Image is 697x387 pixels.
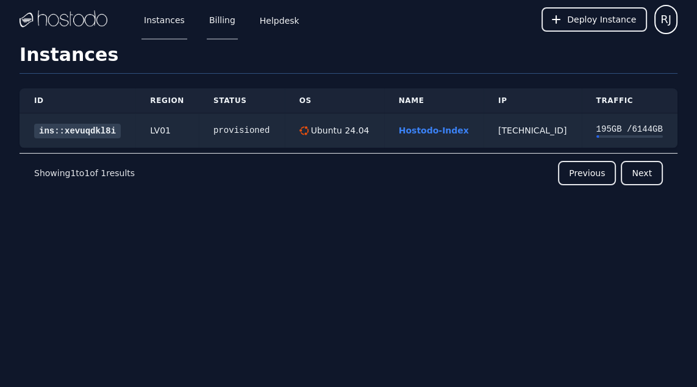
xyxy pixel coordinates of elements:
[542,7,647,32] button: Deploy Instance
[660,11,671,28] span: RJ
[309,124,370,137] div: Ubuntu 24.04
[84,168,90,178] span: 1
[150,124,184,137] div: LV01
[20,10,107,29] img: Logo
[285,88,384,113] th: OS
[20,44,677,74] h1: Instances
[34,167,135,179] p: Showing to of results
[101,168,106,178] span: 1
[484,88,582,113] th: IP
[498,124,567,137] div: [TECHNICAL_ID]
[582,88,678,113] th: Traffic
[654,5,677,34] button: User menu
[399,126,469,135] a: Hostodo-Index
[299,126,309,135] img: Ubuntu 24.04
[20,153,677,193] nav: Pagination
[213,124,270,137] div: provisioned
[596,123,663,135] div: 195 GB / 6144 GB
[567,13,636,26] span: Deploy Instance
[20,88,135,113] th: ID
[384,88,484,113] th: Name
[199,88,285,113] th: Status
[70,168,76,178] span: 1
[135,88,199,113] th: Region
[558,161,616,185] button: Previous
[34,124,121,138] a: ins::xevuqdkl8i
[621,161,663,185] button: Next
